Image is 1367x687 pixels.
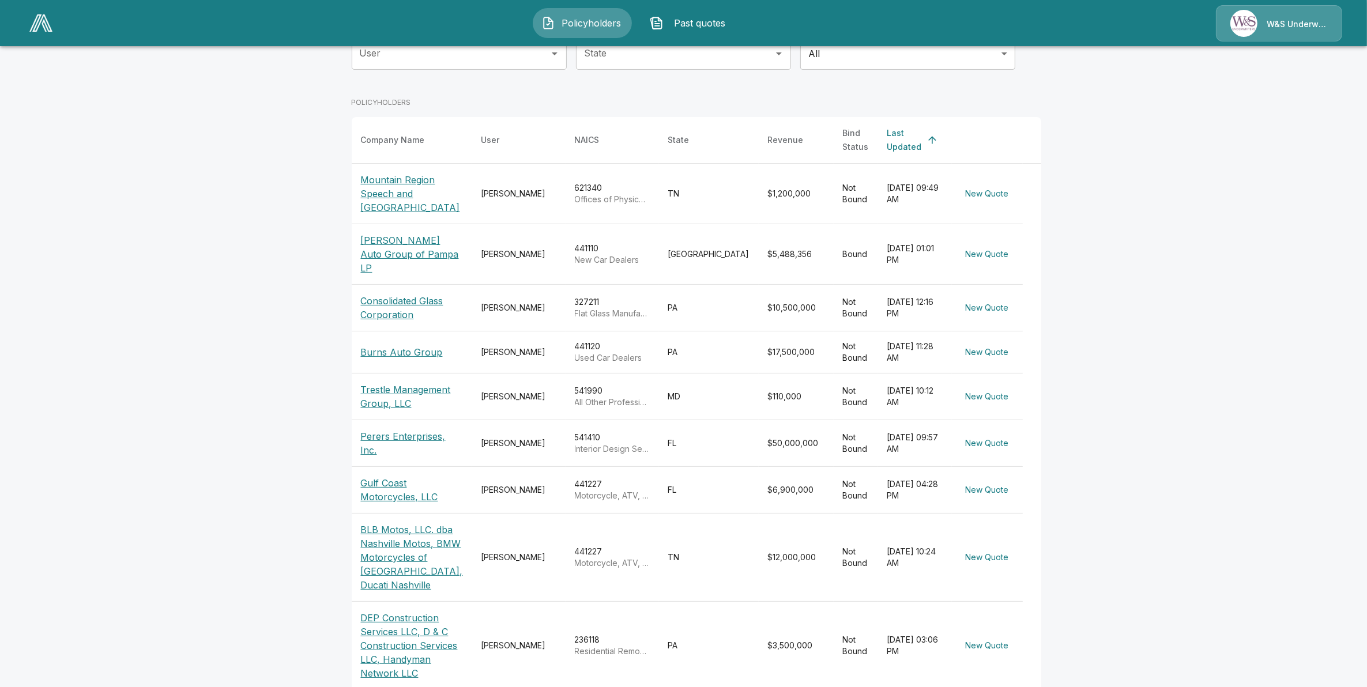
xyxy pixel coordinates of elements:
td: Not Bound [834,420,878,467]
div: 441110 [575,243,650,266]
td: FL [659,420,759,467]
td: Not Bound [834,285,878,331]
th: Bind Status [834,117,878,164]
img: Past quotes Icon [650,16,664,30]
button: New Quote [961,386,1014,407]
div: [PERSON_NAME] [481,552,556,563]
td: Not Bound [834,514,878,602]
p: W&S Underwriters [1267,18,1328,30]
p: Gulf Coast Motorcycles, LLC [361,476,463,504]
p: Consolidated Glass Corporation [361,294,463,322]
button: New Quote [961,547,1014,568]
p: BLB Motos, LLC. dba Nashville Motos, BMW Motorcycles of [GEOGRAPHIC_DATA], Ducati Nashville [361,523,463,592]
div: [PERSON_NAME] [481,437,556,449]
div: 236118 [575,634,650,657]
td: [DATE] 09:57 AM [878,420,952,467]
td: [DATE] 12:16 PM [878,285,952,331]
div: 541990 [575,385,650,408]
div: [PERSON_NAME] [481,640,556,651]
td: [DATE] 01:01 PM [878,224,952,285]
p: [PERSON_NAME] Auto Group of Pampa LP [361,233,463,275]
div: 541410 [575,432,650,455]
button: Past quotes IconPast quotes [641,8,740,38]
td: MD [659,373,759,420]
button: New Quote [961,635,1014,656]
p: Perers Enterprises, Inc. [361,429,463,457]
td: $6,900,000 [759,467,834,514]
p: Motorcycle, ATV, and All Other Motor Vehicle Dealers [575,557,650,569]
p: All Other Professional, Scientific, and Technical Services [575,397,650,408]
td: $10,500,000 [759,285,834,331]
p: New Car Dealers [575,254,650,266]
p: POLICYHOLDERS [352,97,411,108]
div: User [481,133,500,147]
td: $12,000,000 [759,514,834,602]
td: [DATE] 04:28 PM [878,467,952,514]
td: $50,000,000 [759,420,834,467]
td: [DATE] 09:49 AM [878,164,952,224]
button: New Quote [961,297,1014,319]
div: All [800,37,1015,70]
td: PA [659,285,759,331]
td: $17,500,000 [759,331,834,373]
span: Past quotes [668,16,732,30]
img: Policyholders Icon [541,16,555,30]
div: Last Updated [887,126,922,154]
button: Open [547,46,563,62]
td: Not Bound [834,331,878,373]
div: 441227 [575,546,650,569]
td: Bound [834,224,878,285]
td: Not Bound [834,164,878,224]
td: FL [659,467,759,514]
td: [DATE] 11:28 AM [878,331,952,373]
p: Burns Auto Group [361,345,443,359]
img: Agency Icon [1230,10,1257,37]
td: PA [659,331,759,373]
td: [GEOGRAPHIC_DATA] [659,224,759,285]
p: Interior Design Services [575,443,650,455]
button: New Quote [961,480,1014,501]
div: Company Name [361,133,425,147]
button: New Quote [961,342,1014,363]
p: Offices of Physical, Occupational and Speech Therapists, and Audiologists [575,194,650,205]
div: 621340 [575,182,650,205]
p: Residential Remodelers [575,646,650,657]
div: 441227 [575,478,650,501]
span: Policyholders [560,16,623,30]
div: 441120 [575,341,650,364]
p: Flat Glass Manufacturing [575,308,650,319]
td: $110,000 [759,373,834,420]
div: Revenue [768,133,804,147]
div: [PERSON_NAME] [481,346,556,358]
div: [PERSON_NAME] [481,188,556,199]
td: Not Bound [834,467,878,514]
div: [PERSON_NAME] [481,302,556,314]
button: Open [771,46,787,62]
p: Motorcycle, ATV, and All Other Motor Vehicle Dealers [575,490,650,501]
button: New Quote [961,183,1014,205]
td: Not Bound [834,373,878,420]
td: TN [659,514,759,602]
button: New Quote [961,244,1014,265]
div: [PERSON_NAME] [481,484,556,496]
p: Trestle Management Group, LLC [361,383,463,410]
div: [PERSON_NAME] [481,391,556,402]
td: TN [659,164,759,224]
p: Mountain Region Speech and [GEOGRAPHIC_DATA] [361,173,463,214]
td: $5,488,356 [759,224,834,285]
button: Policyholders IconPolicyholders [533,8,632,38]
div: NAICS [575,133,600,147]
td: [DATE] 10:12 AM [878,373,952,420]
p: DEP Construction Services LLC, D & C Construction Services LLC, Handyman Network LLC [361,611,463,680]
div: [PERSON_NAME] [481,248,556,260]
td: [DATE] 10:24 AM [878,514,952,602]
p: Used Car Dealers [575,352,650,364]
td: $1,200,000 [759,164,834,224]
img: AA Logo [29,14,52,32]
button: New Quote [961,433,1014,454]
div: State [668,133,690,147]
a: Agency IconW&S Underwriters [1216,5,1342,41]
div: 327211 [575,296,650,319]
